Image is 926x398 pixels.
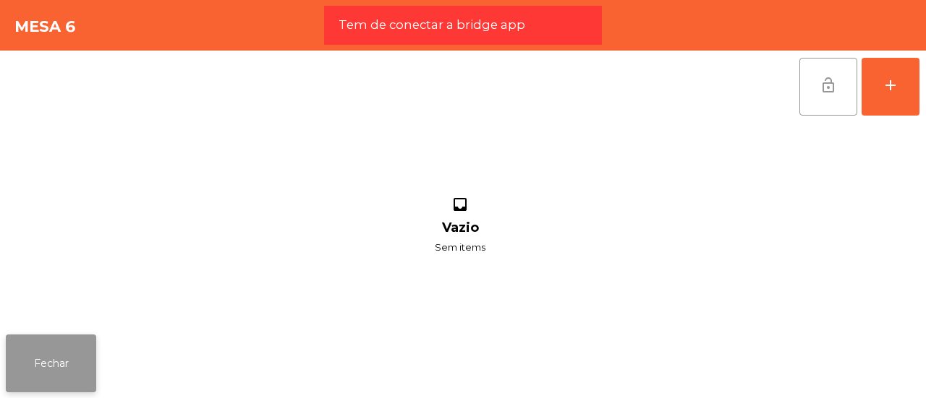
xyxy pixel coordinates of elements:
[14,16,76,38] h4: Mesa 6
[435,238,485,256] span: Sem items
[882,77,899,94] div: add
[449,196,471,217] i: inbox
[442,220,479,235] h1: Vazio
[820,77,837,94] span: lock_open
[799,58,857,116] button: lock_open
[339,16,525,34] span: Tem de conectar a bridge app
[6,334,96,392] button: Fechar
[862,58,919,116] button: add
